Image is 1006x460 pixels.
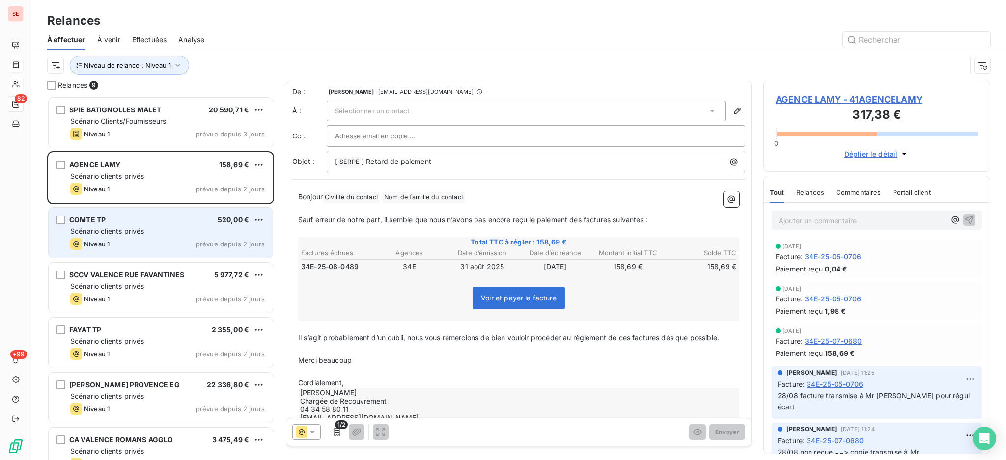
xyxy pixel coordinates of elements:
span: [ [335,157,337,165]
span: [DATE] 11:24 [841,426,875,432]
span: 34E-25-08-0489 [301,262,359,271]
span: Effectuées [132,35,167,45]
span: FAYAT TP [69,325,101,334]
th: Date d’échéance [519,248,591,258]
span: Tout [770,189,784,196]
td: 158,69 € [665,261,737,272]
span: 3 475,49 € [212,435,250,444]
span: Sélectionner un contact [335,107,409,115]
span: Facture : [776,251,803,262]
span: Portail client [893,189,931,196]
span: Il s’agit probablement d’un oubli, nous vous remercions de bien vouloir procéder au règlement de ... [298,333,719,342]
button: Niveau de relance : Niveau 1 [70,56,189,75]
span: Scénario clients privés [70,172,144,180]
span: Niveau 1 [84,130,110,138]
span: Niveau 1 [84,240,110,248]
div: grid [47,96,274,460]
span: Scénario clients privés [70,392,144,400]
span: Facture : [778,379,805,389]
span: 34E-25-07-0680 [805,336,862,346]
span: Scénario clients privés [70,282,144,290]
span: Déplier le détail [844,149,898,159]
span: 158,69 € [219,161,249,169]
span: COMTE TP [69,216,106,224]
span: - [EMAIL_ADDRESS][DOMAIN_NAME] [376,89,474,95]
span: Niveau de relance : Niveau 1 [84,61,171,69]
span: prévue depuis 2 jours [196,240,265,248]
span: AGENCE LAMY [69,161,121,169]
span: 5 977,72 € [214,271,250,279]
td: [DATE] [519,261,591,272]
span: [DATE] [782,286,801,292]
div: Open Intercom Messenger [973,427,996,450]
span: À venir [97,35,120,45]
span: Scénario Clients/Fournisseurs [70,117,166,125]
span: CA VALENCE ROMANS AGGLO [69,435,173,444]
label: À : [292,106,327,116]
span: Scénario clients privés [70,447,144,455]
span: [PERSON_NAME] PROVENCE EG [69,380,180,389]
span: Niveau 1 [84,350,110,358]
span: Voir et payer la facture [481,294,557,302]
td: 34E [373,261,445,272]
span: Scénario clients privés [70,337,144,345]
span: [PERSON_NAME] [329,89,374,95]
span: Bonjour [298,192,323,201]
span: Facture : [776,294,803,304]
span: 28/08 facture transmise à Mr [PERSON_NAME] pour régul écart [778,391,972,411]
span: Niveau 1 [84,405,110,413]
span: À effectuer [47,35,85,45]
th: Agences [373,248,445,258]
span: 34E-25-05-0706 [805,251,861,262]
button: Envoyer [709,424,745,440]
span: SERPE [338,157,361,168]
span: Nom de famille du contact [383,192,465,203]
span: Niveau 1 [84,295,110,303]
img: Logo LeanPay [8,438,24,454]
span: Relances [796,189,824,196]
th: Date d’émission [447,248,518,258]
div: SE [8,6,24,22]
span: Paiement reçu [776,348,823,358]
span: 34E-25-05-0706 [807,379,863,389]
span: prévue depuis 2 jours [196,405,265,413]
span: Cordialement, [298,379,344,387]
span: prévue depuis 2 jours [196,350,265,358]
span: 34E-25-07-0680 [807,435,864,446]
th: Factures échues [301,248,372,258]
button: Déplier le détail [841,148,913,160]
span: 34E-25-05-0706 [805,294,861,304]
td: 31 août 2025 [447,261,518,272]
span: [DATE] 11:25 [841,370,875,376]
span: 158,69 € [825,348,855,358]
span: De : [292,87,327,97]
span: Commentaires [836,189,881,196]
span: SCCV VALENCE RUE FAVANTINES [69,271,184,279]
span: Facture : [778,435,805,446]
input: Adresse email en copie ... [335,129,441,143]
th: Montant initial TTC [592,248,664,258]
span: Paiement reçu [776,264,823,274]
span: Paiement reçu [776,306,823,316]
span: Analyse [178,35,204,45]
th: Solde TTC [665,248,737,258]
span: +99 [10,350,27,359]
span: Objet : [292,157,314,165]
span: [PERSON_NAME] [786,368,837,377]
span: 9 [89,81,98,90]
span: prévue depuis 3 jours [196,130,265,138]
td: 158,69 € [592,261,664,272]
span: [DATE] [782,328,801,334]
span: Scénario clients privés [70,227,144,235]
span: Relances [58,81,87,90]
span: Civilité du contact [323,192,380,203]
h3: Relances [47,12,100,29]
span: prévue depuis 2 jours [196,185,265,193]
span: Merci beaucoup [298,356,352,364]
span: 1/2 [335,420,348,429]
span: [PERSON_NAME] [786,425,837,433]
span: 0 [774,139,778,147]
span: 20 590,71 € [209,106,249,114]
span: Sauf erreur de notre part, il semble que nous n’avons pas encore reçu le paiement des factures su... [298,216,648,224]
span: Total TTC à régler : 158,69 € [300,237,738,247]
